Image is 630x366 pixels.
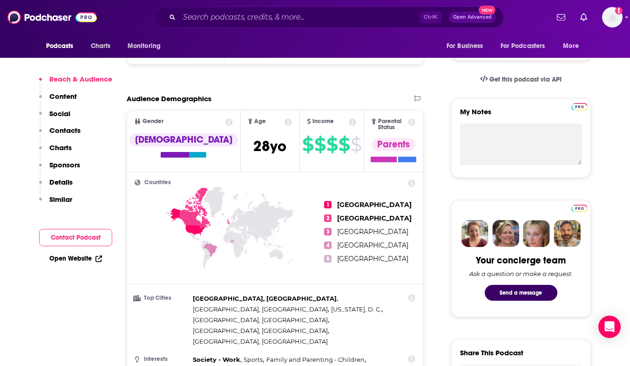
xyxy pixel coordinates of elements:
button: Social [39,109,70,126]
p: Social [49,109,70,118]
span: , [193,315,329,325]
a: Show notifications dropdown [576,9,591,25]
div: Ask a question or make a request. [469,270,573,277]
img: Jules Profile [523,220,550,247]
span: [GEOGRAPHIC_DATA], [GEOGRAPHIC_DATA] [193,316,328,324]
span: , [331,304,383,315]
span: [GEOGRAPHIC_DATA], [GEOGRAPHIC_DATA] [193,295,337,302]
p: Contacts [49,126,81,135]
span: 3 [324,228,332,235]
span: [GEOGRAPHIC_DATA], [GEOGRAPHIC_DATA] [193,327,328,334]
button: Show profile menu [602,7,623,28]
p: Content [49,92,77,101]
a: Get this podcast via API [473,68,569,91]
p: Sponsors [49,160,80,169]
span: Parental Status [378,118,406,131]
span: Countries [144,180,171,186]
p: Details [49,178,73,186]
svg: Add a profile image [615,7,623,14]
img: Podchaser - Follow, Share and Rate Podcasts [7,8,97,26]
a: Pro website [571,102,588,110]
span: , [193,293,338,304]
h2: Audience Demographics [127,94,211,103]
span: [GEOGRAPHIC_DATA] [337,241,408,249]
span: [GEOGRAPHIC_DATA] [337,255,408,263]
span: Charts [91,40,111,53]
button: Reach & Audience [39,75,112,92]
p: Reach & Audience [49,75,112,83]
span: Gender [142,118,163,124]
h3: Interests [135,356,189,362]
span: 28 yo [253,137,286,155]
button: Contact Podcast [39,229,112,246]
span: Get this podcast via API [489,76,562,83]
span: [GEOGRAPHIC_DATA], [GEOGRAPHIC_DATA] [193,338,328,345]
button: Send a message [485,285,557,301]
span: $ [351,137,361,152]
button: open menu [440,37,495,55]
div: Search podcasts, credits, & more... [154,7,504,28]
img: Barbara Profile [492,220,519,247]
p: Charts [49,143,72,152]
span: $ [314,137,325,152]
span: Sports [244,356,263,363]
span: [GEOGRAPHIC_DATA], [GEOGRAPHIC_DATA] [193,305,328,313]
span: , [193,304,329,315]
span: [GEOGRAPHIC_DATA] [337,214,412,222]
span: Ctrl K [420,11,441,23]
span: , [193,325,329,336]
input: Search podcasts, credits, & more... [179,10,420,25]
span: Podcasts [46,40,74,53]
span: [GEOGRAPHIC_DATA] [337,228,408,236]
a: Charts [85,37,116,55]
span: 1 [324,201,332,208]
a: Show notifications dropdown [553,9,569,25]
span: 2 [324,214,332,222]
a: Open Website [49,255,102,262]
img: Sydney Profile [461,220,488,247]
span: 4 [324,242,332,249]
button: Open AdvancedNew [449,12,496,23]
label: My Notes [460,107,582,124]
button: Sponsors [39,160,80,178]
span: [US_STATE], D. C. [331,305,381,313]
img: Podchaser Pro [571,103,588,110]
span: Income [312,118,334,124]
button: Contacts [39,126,81,143]
span: $ [326,137,338,152]
span: 5 [324,255,332,262]
span: Society - Work [193,356,240,363]
span: Age [254,118,266,124]
h3: Share This Podcast [460,348,523,357]
p: Similar [49,195,72,204]
button: Similar [39,195,72,212]
a: Pro website [571,203,588,212]
div: [DEMOGRAPHIC_DATA] [129,133,238,146]
button: Charts [39,143,72,160]
h3: Top Cities [135,295,189,301]
span: More [563,40,579,53]
div: Parents [372,138,415,151]
div: Your concierge team [476,255,566,266]
span: $ [339,137,350,152]
span: For Podcasters [501,40,545,53]
img: Jon Profile [554,220,581,247]
span: , [193,354,242,365]
span: Logged in as Andrea1206 [602,7,623,28]
span: Monitoring [128,40,161,53]
button: open menu [40,37,86,55]
img: Podchaser Pro [571,205,588,212]
span: Open Advanced [453,15,492,20]
span: For Business [447,40,483,53]
button: Details [39,178,73,195]
button: open menu [121,37,173,55]
button: Content [39,92,77,109]
span: $ [302,137,313,152]
button: open menu [556,37,590,55]
div: Open Intercom Messenger [598,316,621,338]
span: Family and Parenting - Children [266,356,365,363]
span: , [266,354,366,365]
img: User Profile [602,7,623,28]
span: [GEOGRAPHIC_DATA] [337,200,412,209]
